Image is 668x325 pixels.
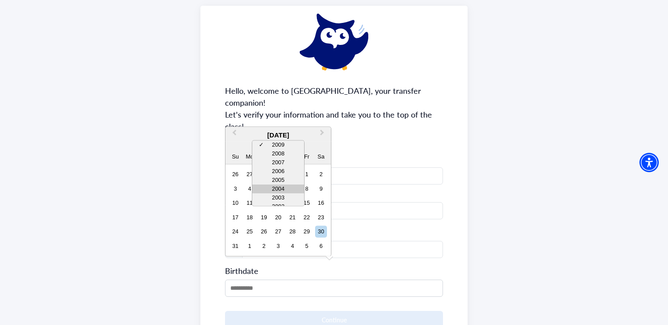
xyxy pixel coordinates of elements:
div: Choose Tuesday, May 12th, 2009 [258,197,270,209]
div: Choose Tuesday, May 26th, 2009 [258,226,270,238]
div: 2004 [252,185,304,193]
div: 2008 [252,149,304,158]
div: Choose Thursday, June 4th, 2009 [287,240,298,252]
div: 2006 [252,167,304,176]
div: Choose Saturday, June 6th, 2009 [315,240,327,252]
div: Choose Sunday, May 3rd, 2009 [229,183,241,195]
span: ✓ [259,140,264,149]
div: Choose Sunday, May 24th, 2009 [229,226,241,238]
div: Choose Tuesday, May 19th, 2009 [258,211,270,223]
div: Choose Sunday, May 17th, 2009 [229,211,241,223]
div: Sa [315,151,327,163]
span: Hello, welcome to [GEOGRAPHIC_DATA], your transfer companion! Let's verify your information and t... [225,85,443,132]
button: Previous Month [226,128,240,142]
div: Accessibility Menu [639,153,659,172]
div: Choose Wednesday, May 27th, 2009 [272,226,284,238]
div: 2005 [252,176,304,185]
div: Choose Friday, May 15th, 2009 [301,197,312,209]
div: Choose Saturday, May 30th, 2009 [315,226,327,238]
div: Choose Sunday, April 26th, 2009 [229,169,241,181]
div: month 2009-05 [228,167,328,253]
div: Choose Saturday, May 23rd, 2009 [315,211,327,223]
div: Choose Wednesday, May 20th, 2009 [272,211,284,223]
div: 2003 [252,193,304,202]
div: Choose Friday, May 22nd, 2009 [301,211,312,223]
div: Choose Thursday, May 14th, 2009 [287,197,298,209]
span: Last Name [225,188,443,199]
div: 2007 [252,158,304,167]
div: Choose Thursday, May 28th, 2009 [287,226,298,238]
img: eddy-waving [300,14,368,70]
div: Choose Wednesday, May 13th, 2009 [272,197,284,209]
span: Birthdate [225,265,258,276]
div: Choose Saturday, May 2nd, 2009 [315,169,327,181]
div: Choose Monday, May 18th, 2009 [244,211,256,223]
div: Choose Monday, June 1st, 2009 [244,240,256,252]
div: Fr [301,151,312,163]
button: Next Month [316,128,330,142]
input: Phone Number [225,167,443,185]
div: Choose Monday, May 4th, 2009 [244,183,256,195]
div: Choose Friday, May 1st, 2009 [301,169,312,181]
div: Choose Wednesday, June 3rd, 2009 [272,240,284,252]
div: Choose Monday, April 27th, 2009 [244,169,256,181]
div: Choose Saturday, May 9th, 2009 [315,183,327,195]
div: Choose Friday, May 29th, 2009 [301,226,312,238]
div: Choose Friday, June 5th, 2009 [301,240,312,252]
div: 2009 [252,140,304,149]
input: MM/DD/YYYY [225,280,443,297]
div: Choose Thursday, May 21st, 2009 [287,211,298,223]
div: 2002 [252,202,304,211]
div: Choose Tuesday, June 2nd, 2009 [258,240,270,252]
div: Choose Sunday, May 10th, 2009 [229,197,241,209]
div: Choose Saturday, May 16th, 2009 [315,197,327,209]
div: Su [229,151,241,163]
div: [DATE] [225,130,331,140]
span: First Name [225,153,443,164]
div: Choose Friday, May 8th, 2009 [301,183,312,195]
input: Phone Number [225,202,443,219]
div: Choose Monday, May 11th, 2009 [244,197,256,209]
div: Mo [244,151,256,163]
div: Choose Monday, May 25th, 2009 [244,226,256,238]
div: Choose Sunday, May 31st, 2009 [229,240,241,252]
